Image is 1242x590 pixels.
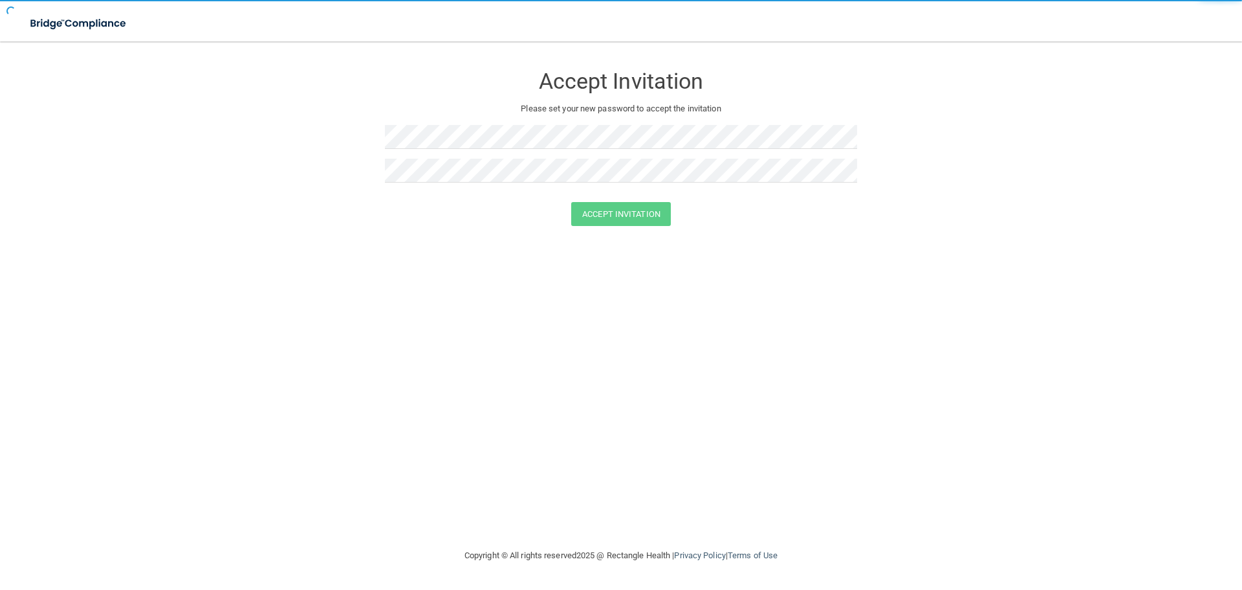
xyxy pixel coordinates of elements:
a: Terms of Use [728,550,778,560]
div: Copyright © All rights reserved 2025 @ Rectangle Health | | [385,535,857,576]
h3: Accept Invitation [385,69,857,93]
img: bridge_compliance_login_screen.278c3ca4.svg [19,10,138,37]
a: Privacy Policy [674,550,725,560]
p: Please set your new password to accept the invitation [395,101,847,117]
button: Accept Invitation [571,202,671,226]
